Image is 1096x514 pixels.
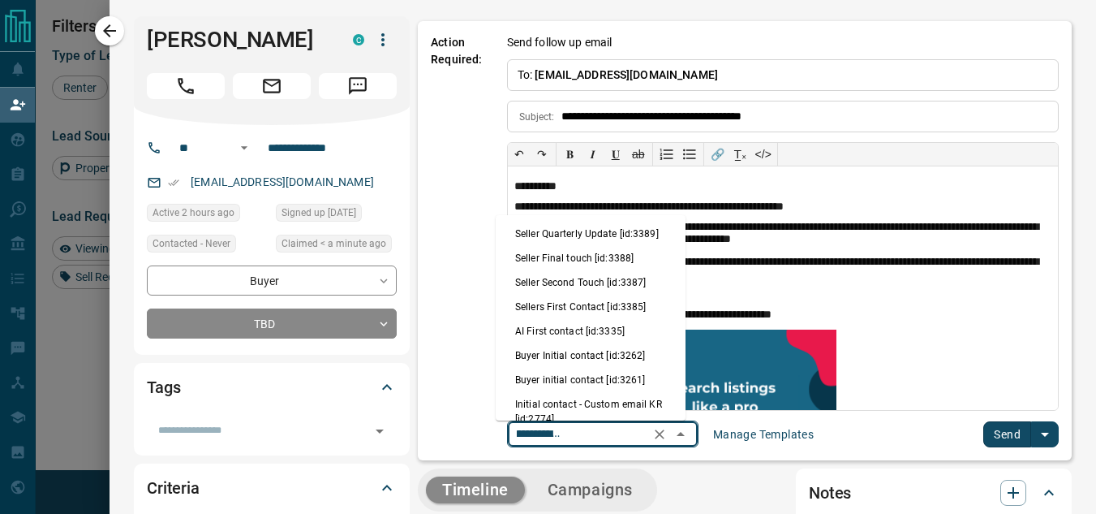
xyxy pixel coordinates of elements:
[233,73,311,99] span: Email
[147,27,329,53] h1: [PERSON_NAME]
[496,222,686,246] li: Seller Quarterly Update [id:3389]
[648,423,671,446] button: Clear
[282,205,356,221] span: Signed up [DATE]
[431,34,483,447] p: Action Required:
[153,205,234,221] span: Active 2 hours ago
[168,177,179,188] svg: Email Verified
[147,469,397,508] div: Criteria
[147,368,397,407] div: Tags
[282,235,386,252] span: Claimed < a minute ago
[153,235,230,252] span: Contacted - Never
[809,473,1059,512] div: Notes
[729,143,752,166] button: T̲ₓ
[604,143,627,166] button: 𝐔
[535,68,718,81] span: [EMAIL_ADDRESS][DOMAIN_NAME]
[752,143,775,166] button: </>
[669,423,692,446] button: Close
[655,143,678,166] button: Numbered list
[496,392,686,431] li: Initial contact - Custom email KR [id:2774]
[353,34,364,45] div: condos.ca
[147,374,180,400] h2: Tags
[319,73,397,99] span: Message
[703,421,823,447] button: Manage Templates
[632,148,645,161] s: ab
[678,143,701,166] button: Bullet list
[627,143,650,166] button: ab
[147,266,397,296] div: Buyer
[147,309,397,339] div: TBD
[507,34,612,51] p: Send follow up email
[276,235,397,257] div: Fri Sep 12 2025
[559,143,582,166] button: 𝐁
[612,148,620,161] span: 𝐔
[582,143,604,166] button: 𝑰
[147,475,200,501] h2: Criteria
[496,295,686,319] li: Sellers First Contact [id:3385]
[983,421,1031,447] button: Send
[276,204,397,227] div: Sun Aug 24 2025
[508,143,531,166] button: ↶
[496,246,686,270] li: Seller Final touch [id:3388]
[368,420,391,443] button: Open
[496,319,686,343] li: AI First contact [id:3335]
[496,270,686,295] li: Seller Second Touch [id:3387]
[426,477,525,503] button: Timeline
[496,343,686,368] li: Buyer Initial contact [id:3262]
[507,59,1059,91] p: To:
[983,421,1059,447] div: split button
[191,175,374,188] a: [EMAIL_ADDRESS][DOMAIN_NAME]
[531,143,553,166] button: ↷
[147,73,225,99] span: Call
[496,368,686,392] li: Buyer initial contact [id:3261]
[531,477,649,503] button: Campaigns
[147,204,268,227] div: Fri Sep 12 2025
[707,143,729,166] button: 🔗
[809,480,851,506] h2: Notes
[234,138,254,158] button: Open
[519,110,555,124] p: Subject:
